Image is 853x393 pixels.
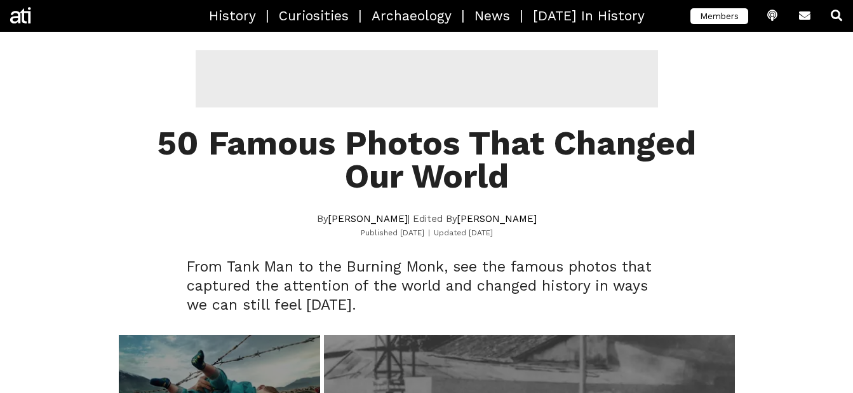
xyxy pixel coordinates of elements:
div: Updated [DATE] [424,227,493,239]
div: By | Edited By [251,212,603,227]
div: Published [DATE] [361,227,424,239]
a: [PERSON_NAME] [328,213,408,224]
div: 50 Famous Photos That Changed Our World [132,127,722,193]
a: [PERSON_NAME] [457,213,537,224]
h2: From Tank Man to the Burning Monk, see the famous photos that captured the attention of the world... [187,258,667,315]
span: Members [690,8,748,24]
